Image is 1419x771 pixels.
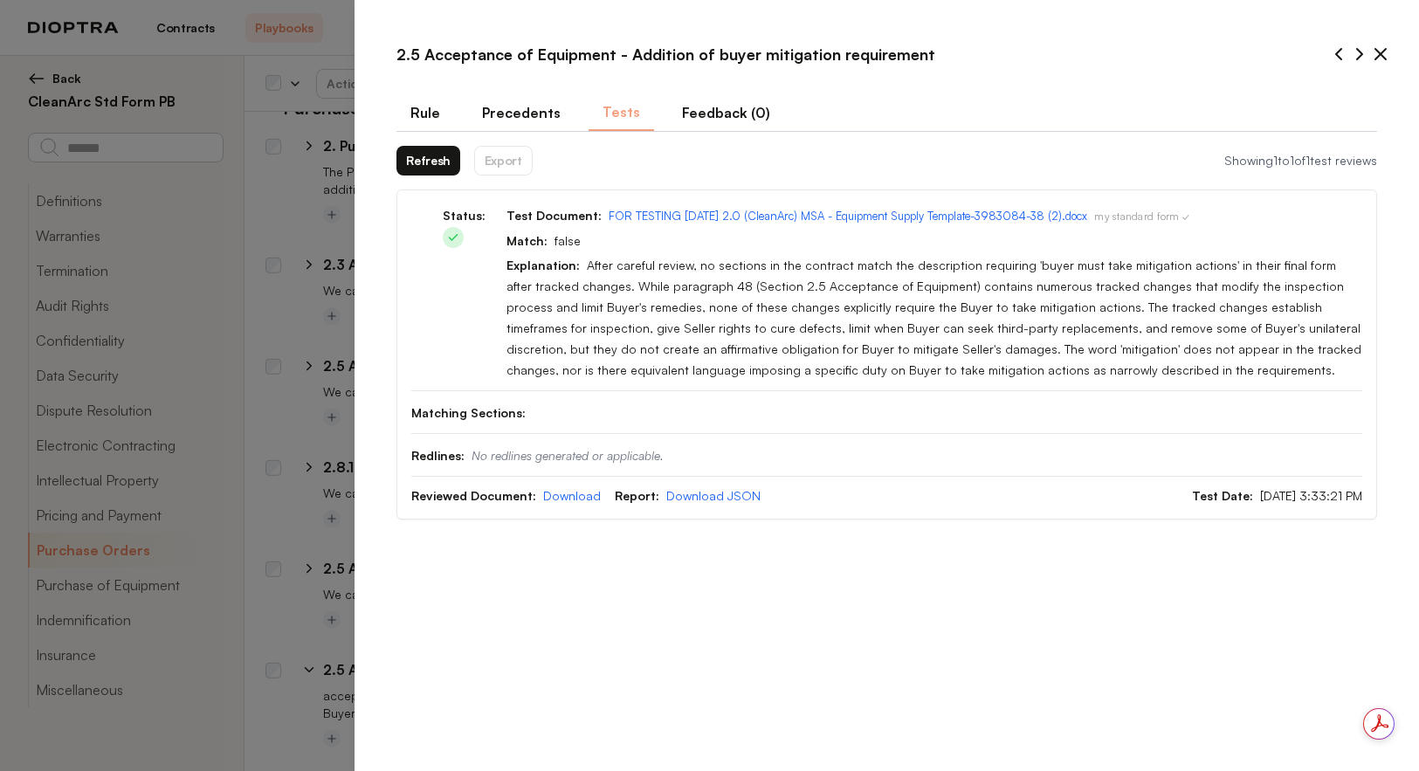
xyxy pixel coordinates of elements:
[666,488,761,503] a: Download JSON
[411,448,465,463] span: Redlines:
[468,94,575,131] button: Precedents
[396,146,460,176] button: Refresh
[1192,488,1253,503] span: Test Date:
[589,94,654,131] button: Tests
[472,448,664,463] span: No redlines generated or applicable.
[506,258,1361,377] span: After careful review, no sections in the contract match the description requiring 'buyer must tak...
[1224,153,1377,168] span: Showing 1 to 1 of 1 test reviews
[382,28,949,80] h3: 2.5 Acceptance of Equipment - Addition of buyer mitigation requirement
[615,488,659,503] span: Report:
[506,258,580,272] span: Explanation:
[543,488,601,503] a: Download
[555,233,581,248] span: false
[411,405,526,420] span: Matching Sections:
[1260,488,1362,503] span: [DATE] 3:33:21 PM
[443,208,486,223] span: Status:
[411,488,536,503] span: Reviewed Document:
[1094,210,1190,223] span: my standard form ✓
[396,94,454,131] button: Rule
[443,227,464,248] img: Done
[609,209,1087,223] a: FOR TESTING [DATE] 2.0 (CleanArc) MSA - Equipment Supply Template-3983084-38 (2).docx
[668,94,784,131] button: Feedback (0)
[506,233,548,248] span: Match:
[506,208,602,223] span: Test Document:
